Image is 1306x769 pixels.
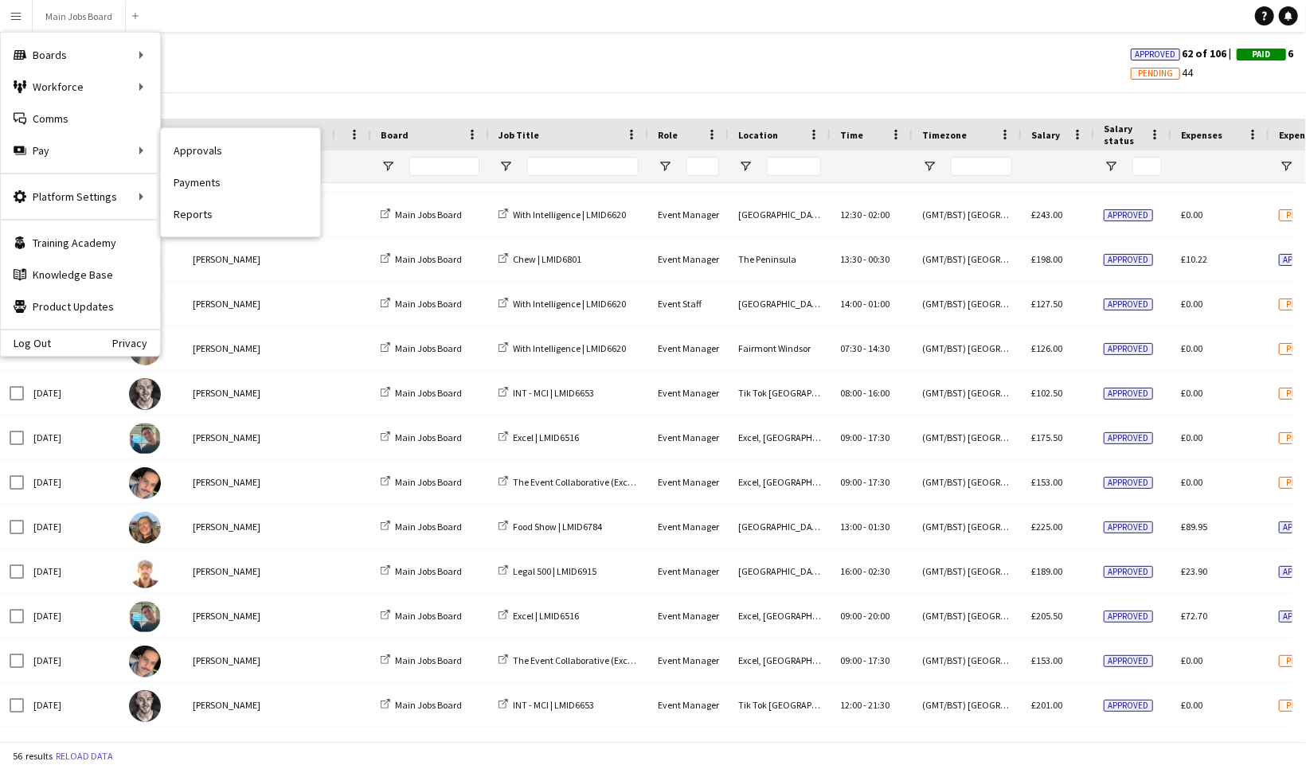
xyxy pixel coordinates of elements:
[183,683,305,727] div: [PERSON_NAME]
[1181,521,1207,533] span: £89.95
[648,683,729,727] div: Event Manager
[53,748,116,765] button: Reload data
[1181,565,1207,577] span: £23.90
[381,476,462,488] a: Main Jobs Board
[1181,253,1207,265] span: £10.22
[395,253,462,265] span: Main Jobs Board
[129,556,161,588] img: Przemyslaw Grabowski
[1253,49,1271,60] span: Paid
[840,699,862,711] span: 12:00
[648,549,729,593] div: Event Manager
[381,431,462,443] a: Main Jobs Board
[913,505,1022,548] div: (GMT/BST) [GEOGRAPHIC_DATA]
[863,610,866,622] span: -
[1181,610,1207,622] span: £72.70
[840,387,862,399] span: 08:00
[513,431,579,443] span: Excel | LMID6516
[1104,254,1153,266] span: Approved
[527,157,639,176] input: Job Title Filter Input
[381,159,395,174] button: Open Filter Menu
[499,129,539,141] span: Job Title
[129,512,161,544] img: Rebecca Kitto
[161,166,320,198] a: Payments
[840,209,862,221] span: 12:30
[1031,431,1062,443] span: £175.50
[648,237,729,281] div: Event Manager
[513,298,626,310] span: With Intelligence | LMID6620
[868,521,890,533] span: 01:30
[1,71,160,103] div: Workforce
[648,371,729,415] div: Event Manager
[868,342,890,354] span: 14:30
[1104,566,1153,578] span: Approved
[729,237,831,281] div: The Peninsula
[395,476,462,488] span: Main Jobs Board
[1104,343,1153,355] span: Approved
[863,209,866,221] span: -
[1031,387,1062,399] span: £102.50
[1104,432,1153,444] span: Approved
[1031,521,1062,533] span: £225.00
[395,342,462,354] span: Main Jobs Board
[129,601,161,633] img: Jack Pattinson
[1104,655,1153,667] span: Approved
[129,690,161,722] img: Arthur Thomas
[729,638,831,682] div: Excel, [GEOGRAPHIC_DATA]
[395,298,462,310] span: Main Jobs Board
[161,135,320,166] a: Approvals
[499,565,596,577] a: Legal 500 | LMID6915
[729,505,831,548] div: [GEOGRAPHIC_DATA], [GEOGRAPHIC_DATA]
[513,610,579,622] span: Excel | LMID6516
[863,476,866,488] span: -
[24,594,119,638] div: [DATE]
[1,181,160,213] div: Platform Settings
[767,157,821,176] input: Location Filter Input
[1104,700,1153,712] span: Approved
[183,237,305,281] div: [PERSON_NAME]
[729,416,831,459] div: Excel, [GEOGRAPHIC_DATA]
[1,291,160,322] a: Product Updates
[381,699,462,711] a: Main Jobs Board
[24,460,119,504] div: [DATE]
[738,129,778,141] span: Location
[922,129,967,141] span: Timezone
[658,159,672,174] button: Open Filter Menu
[863,654,866,666] span: -
[729,549,831,593] div: [GEOGRAPHIC_DATA]
[1104,159,1118,174] button: Open Filter Menu
[395,654,462,666] span: Main Jobs Board
[729,683,831,727] div: Tik Tok [GEOGRAPHIC_DATA]
[840,253,862,265] span: 13:30
[513,209,626,221] span: With Intelligence | LMID6620
[395,209,462,221] span: Main Jobs Board
[951,157,1012,176] input: Timezone Filter Input
[1131,65,1193,80] span: 44
[648,460,729,504] div: Event Manager
[1181,431,1202,443] span: £0.00
[863,699,866,711] span: -
[840,610,862,622] span: 09:00
[1237,46,1293,61] span: 6
[868,253,890,265] span: 00:30
[1,227,160,259] a: Training Academy
[24,549,119,593] div: [DATE]
[863,298,866,310] span: -
[913,237,1022,281] div: (GMT/BST) [GEOGRAPHIC_DATA]
[868,610,890,622] span: 20:00
[863,521,866,533] span: -
[1136,49,1176,60] span: Approved
[161,198,320,230] a: Reports
[1,135,160,166] div: Pay
[24,505,119,548] div: [DATE]
[913,683,1022,727] div: (GMT/BST) [GEOGRAPHIC_DATA]
[183,594,305,638] div: [PERSON_NAME]
[112,337,160,349] a: Privacy
[129,646,161,677] img: Ronnie ABRAHAM
[1181,129,1222,141] span: Expenses
[381,565,462,577] a: Main Jobs Board
[381,253,462,265] a: Main Jobs Board
[183,282,305,326] div: [PERSON_NAME]
[913,193,1022,236] div: (GMT/BST) [GEOGRAPHIC_DATA]
[868,431,890,443] span: 17:30
[868,565,890,577] span: 02:30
